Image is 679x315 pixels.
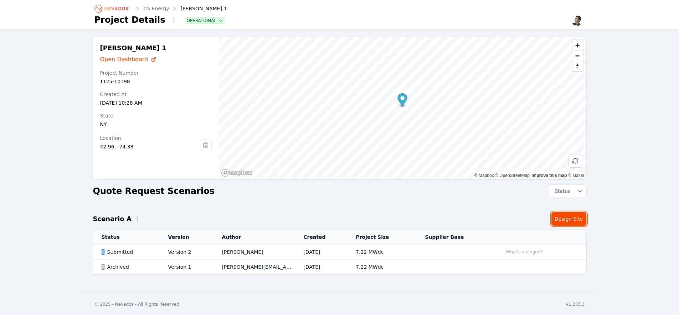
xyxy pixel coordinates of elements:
[213,245,295,260] td: [PERSON_NAME]
[551,212,586,226] a: Design Site
[347,230,416,245] th: Project Size
[552,188,571,195] span: Status
[417,230,494,245] th: Supplier Base
[102,248,156,256] div: Submitted
[160,245,214,260] td: Version 2
[93,214,132,224] h2: Scenario A
[100,55,212,64] a: Open Dashboard
[185,18,225,23] button: Operational
[100,121,212,128] div: NY
[94,14,165,26] h1: Project Details
[531,173,567,178] a: Improve this map
[100,55,148,64] span: Open Dashboard
[160,260,214,274] td: Version 1
[100,91,212,98] div: Created At
[100,78,212,85] div: TT25-10198
[503,248,546,256] button: What's changed?
[171,5,227,12] div: [PERSON_NAME] 1
[93,245,586,260] tr: SubmittedVersion 2[PERSON_NAME][DATE]7.22 MWdcWhat's changed?
[566,301,585,307] div: v1.255.3
[347,245,416,260] td: 7.22 MWdc
[295,245,347,260] td: [DATE]
[572,61,583,71] button: Reset bearing to north
[295,230,347,245] th: Created
[474,173,494,178] a: Mapbox
[572,51,583,61] button: Zoom out
[100,143,200,150] div: 42.96, -74.38
[572,40,583,51] button: Zoom in
[94,3,227,14] nav: Breadcrumb
[495,173,530,178] a: OpenStreetMap
[347,260,416,274] td: 7.22 MWdc
[295,260,347,274] td: [DATE]
[219,37,586,179] canvas: Map
[221,169,252,177] a: Mapbox homepage
[94,301,180,307] div: © 2025 - Nevados - All Rights Reserved
[568,173,585,178] a: Maxar
[100,69,212,77] div: Project Number
[102,263,156,271] div: Archived
[549,185,586,198] button: Status
[93,230,160,245] th: Status
[571,15,583,26] img: Alex Kushner
[160,230,214,245] th: Version
[398,93,407,108] div: Map marker
[144,5,169,12] a: CS Energy
[100,44,212,52] h2: [PERSON_NAME] 1
[213,230,295,245] th: Author
[213,260,295,274] td: [PERSON_NAME][EMAIL_ADDRESS][PERSON_NAME][DOMAIN_NAME]
[100,99,212,106] div: [DATE] 10:28 AM
[100,135,200,142] div: Location
[93,185,215,197] h2: Quote Request Scenarios
[93,260,586,274] tr: ArchivedVersion 1[PERSON_NAME][EMAIL_ADDRESS][PERSON_NAME][DOMAIN_NAME][DATE]7.22 MWdc
[100,112,212,119] div: State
